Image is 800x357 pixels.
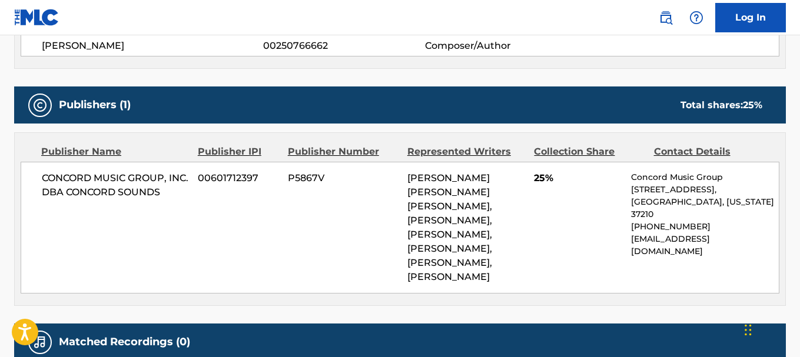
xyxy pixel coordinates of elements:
[198,145,279,159] div: Publisher IPI
[42,171,189,199] span: CONCORD MUSIC GROUP, INC. DBA CONCORD SOUNDS
[689,11,703,25] img: help
[631,221,779,233] p: [PHONE_NUMBER]
[631,171,779,183] p: Concord Music Group
[654,6,678,29] a: Public Search
[407,145,526,159] div: Represented Writers
[681,98,762,112] div: Total shares:
[659,11,673,25] img: search
[425,39,572,53] span: Composer/Author
[41,145,189,159] div: Publisher Name
[715,3,786,32] a: Log In
[631,183,779,196] p: [STREET_ADDRESS],
[631,233,779,258] p: [EMAIL_ADDRESS][DOMAIN_NAME]
[198,171,279,185] span: 00601712397
[59,335,190,349] h5: Matched Recordings (0)
[654,145,765,159] div: Contact Details
[33,335,47,349] img: Matched Recordings
[263,39,425,53] span: 00250766662
[407,172,492,282] span: [PERSON_NAME] [PERSON_NAME] [PERSON_NAME], [PERSON_NAME], [PERSON_NAME], [PERSON_NAME], [PERSON_N...
[745,312,752,348] div: Drag
[534,171,622,185] span: 25%
[42,39,263,53] span: [PERSON_NAME]
[33,98,47,112] img: Publishers
[631,196,779,221] p: [GEOGRAPHIC_DATA], [US_STATE] 37210
[59,98,131,112] h5: Publishers (1)
[741,301,800,357] iframe: Chat Widget
[685,6,708,29] div: Help
[14,9,59,26] img: MLC Logo
[288,145,399,159] div: Publisher Number
[534,145,645,159] div: Collection Share
[288,171,399,185] span: P5867V
[743,99,762,111] span: 25 %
